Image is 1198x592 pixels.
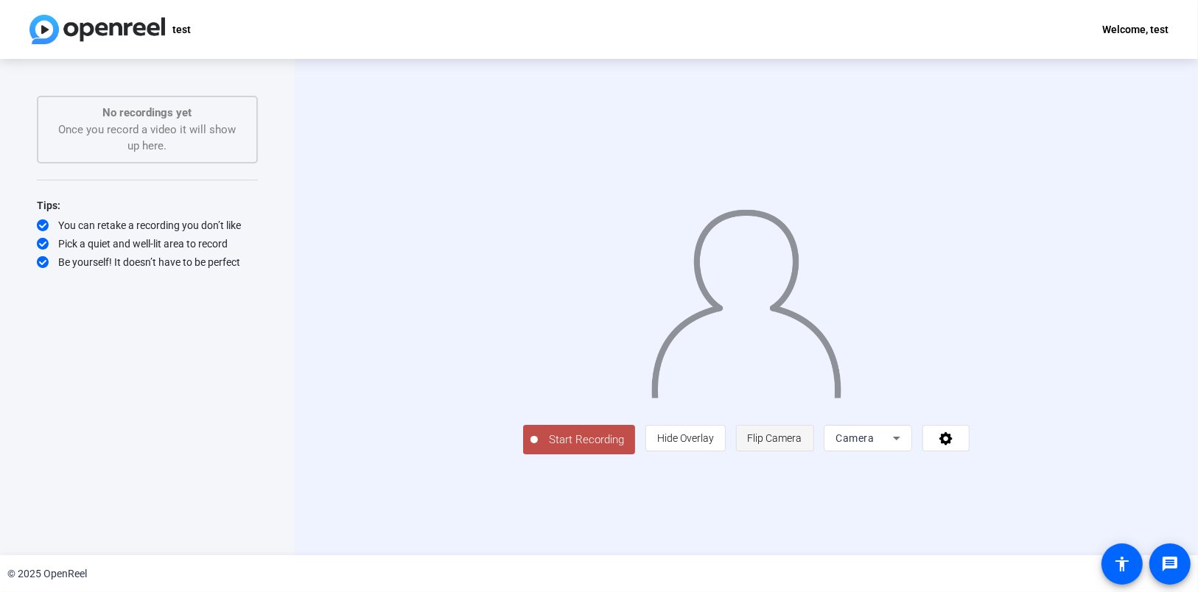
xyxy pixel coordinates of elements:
[657,432,714,444] span: Hide Overlay
[748,432,802,444] span: Flip Camera
[650,197,843,398] img: overlay
[37,236,258,251] div: Pick a quiet and well-lit area to record
[53,105,242,155] div: Once you record a video it will show up here.
[53,105,242,121] p: No recordings yet
[1161,555,1179,573] mat-icon: message
[1113,555,1131,573] mat-icon: accessibility
[172,21,191,38] p: test
[1102,21,1169,38] div: Welcome, test
[37,255,258,269] div: Be yourself! It doesn’t have to be perfect
[645,425,726,451] button: Hide Overlay
[37,197,258,214] div: Tips:
[29,15,165,44] img: OpenReel logo
[7,566,87,582] div: © 2025 OpenReel
[836,432,874,444] span: Camera
[736,425,814,451] button: Flip Camera
[538,431,635,448] span: Start Recording
[37,218,258,233] div: You can retake a recording you don’t like
[523,425,635,454] button: Start Recording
